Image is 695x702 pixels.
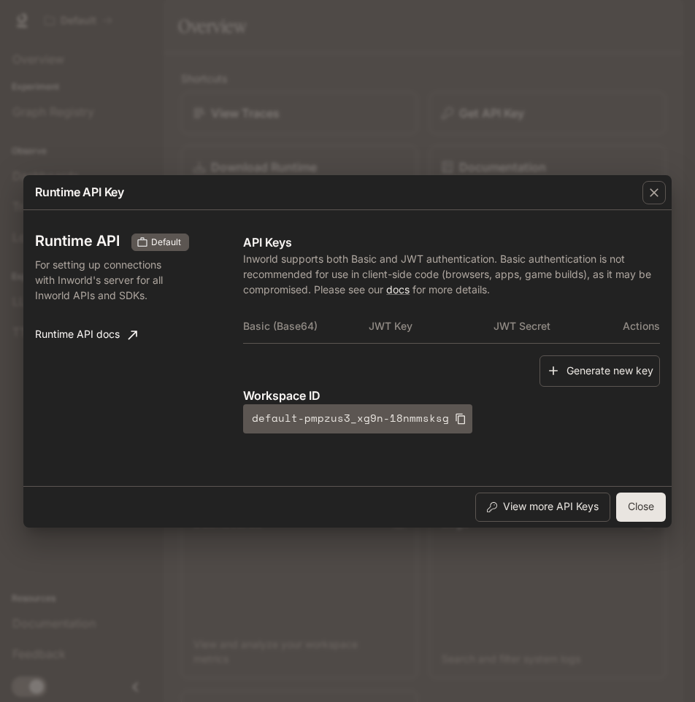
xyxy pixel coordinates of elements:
[616,493,666,522] button: Close
[145,236,187,249] span: Default
[475,493,610,522] button: View more API Keys
[131,234,189,251] div: These keys will apply to your current workspace only
[35,234,120,248] h3: Runtime API
[29,320,143,350] a: Runtime API docs
[618,309,660,344] th: Actions
[369,309,494,344] th: JWT Key
[540,355,660,387] button: Generate new key
[243,251,660,297] p: Inworld supports both Basic and JWT authentication. Basic authentication is not recommended for u...
[243,309,368,344] th: Basic (Base64)
[243,387,660,404] p: Workspace ID
[35,257,183,303] p: For setting up connections with Inworld's server for all Inworld APIs and SDKs.
[494,309,618,344] th: JWT Secret
[243,404,472,433] button: default-pmpzus3_xg9n-18nmmsksg
[243,234,660,251] p: API Keys
[35,183,124,201] p: Runtime API Key
[386,283,410,296] a: docs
